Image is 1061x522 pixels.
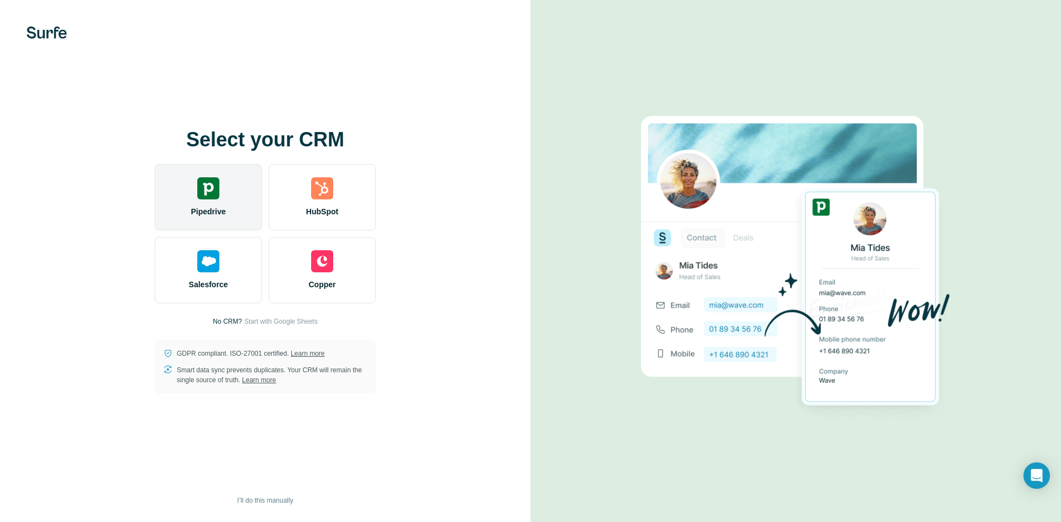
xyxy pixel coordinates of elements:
[189,279,228,290] span: Salesforce
[311,250,333,272] img: copper's logo
[229,492,301,509] button: I’ll do this manually
[242,376,276,384] a: Learn more
[311,177,333,199] img: hubspot's logo
[155,129,376,151] h1: Select your CRM
[244,317,318,326] button: Start with Google Sheets
[191,206,225,217] span: Pipedrive
[641,97,950,425] img: PIPEDRIVE image
[213,317,242,326] p: No CRM?
[177,349,324,358] p: GDPR compliant. ISO-27001 certified.
[197,177,219,199] img: pipedrive's logo
[27,27,67,39] img: Surfe's logo
[1023,462,1050,489] div: Open Intercom Messenger
[306,206,338,217] span: HubSpot
[197,250,219,272] img: salesforce's logo
[291,350,324,357] a: Learn more
[237,495,293,505] span: I’ll do this manually
[309,279,336,290] span: Copper
[177,365,367,385] p: Smart data sync prevents duplicates. Your CRM will remain the single source of truth.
